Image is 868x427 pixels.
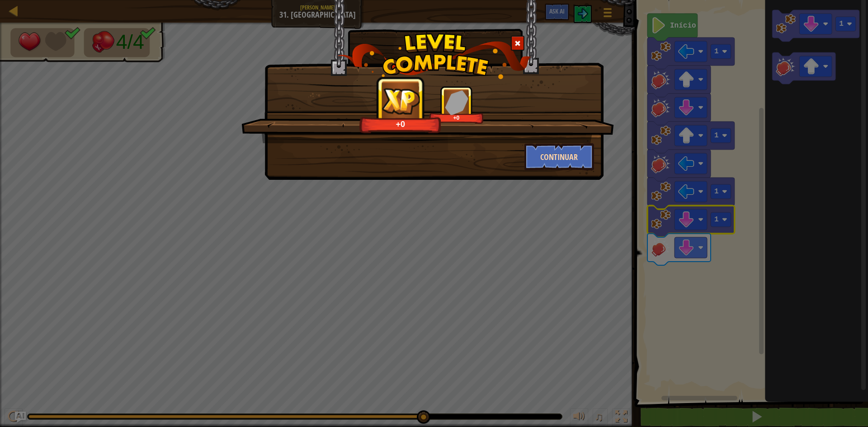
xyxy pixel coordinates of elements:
div: +0 [362,119,439,129]
div: +0 [431,114,482,121]
button: Continuar [524,143,594,170]
img: reward_icon_gems.png [445,90,468,115]
img: level_complete.png [337,33,531,79]
img: reward_icon_xp.png [382,88,420,114]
